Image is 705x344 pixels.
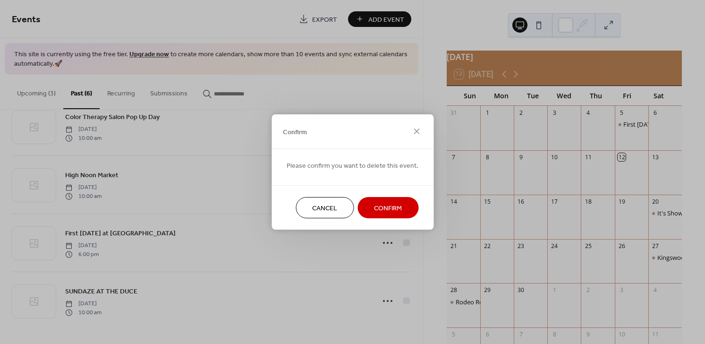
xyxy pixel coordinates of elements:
span: Confirm [283,127,307,137]
span: Please confirm you want to delete this event. [287,161,418,171]
button: Cancel [296,197,354,218]
span: Confirm [374,204,402,214]
button: Confirm [357,197,418,218]
span: Cancel [312,204,337,214]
